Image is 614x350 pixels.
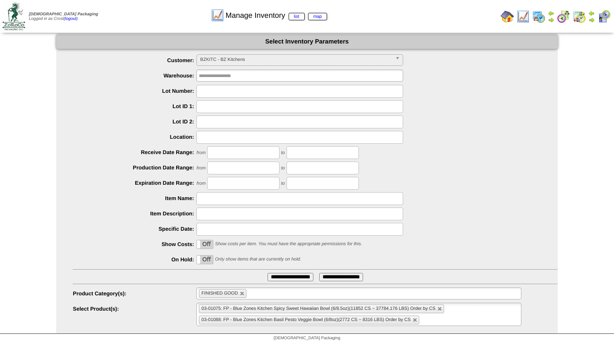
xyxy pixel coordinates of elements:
[197,256,213,264] label: Off
[73,195,196,201] label: Item Name:
[597,10,611,23] img: calendarcustomer.gif
[516,10,530,23] img: line_graph.gif
[573,10,586,23] img: calendarinout.gif
[588,17,595,23] img: arrowright.gif
[200,55,392,65] span: BZKITC - BZ Kitchens
[226,11,327,20] span: Manage Inventory
[274,336,340,340] span: [DEMOGRAPHIC_DATA] Packaging
[73,256,196,263] label: On Hold:
[557,10,570,23] img: calendarblend.gif
[289,13,305,20] a: list
[532,10,545,23] img: calendarprod.gif
[215,241,362,246] span: Show costs per item. You must have the appropriate permissions for this.
[29,12,98,21] span: Logged in as Crost
[73,134,196,140] label: Location:
[281,150,285,155] span: to
[73,290,196,297] label: Product Category(s):
[29,12,98,17] span: [DEMOGRAPHIC_DATA] Packaging
[548,17,554,23] img: arrowright.gif
[197,240,213,249] label: Off
[73,149,196,155] label: Receive Date Range:
[201,291,238,296] span: FINISHED GOOD
[73,164,196,171] label: Production Date Range:
[73,180,196,186] label: Expiration Date Range:
[196,181,205,186] span: from
[73,210,196,217] label: Item Description:
[73,118,196,125] label: Lot ID 2:
[56,34,557,49] div: Select Inventory Parameters
[215,257,301,262] span: Only show items that are currently on hold.
[196,255,213,264] div: OnOff
[281,166,285,171] span: to
[281,181,285,186] span: to
[73,306,196,312] label: Select Product(s):
[73,72,196,79] label: Warehouse:
[196,240,213,249] div: OnOff
[73,103,196,109] label: Lot ID 1:
[73,57,196,63] label: Customer:
[73,88,196,94] label: Lot Number:
[308,13,327,20] a: map
[201,317,411,322] span: 03-01088: FP - Blue Zones Kitchen Basil Pesto Veggie Bowl (6/8oz)(2772 CS ~ 8316 LBS) Order by CS
[501,10,514,23] img: home.gif
[2,2,25,30] img: zoroco-logo-small.webp
[196,166,205,171] span: from
[211,9,224,22] img: line_graph.gif
[548,10,554,17] img: arrowleft.gif
[64,17,78,21] a: (logout)
[73,226,196,232] label: Specific Date:
[73,241,196,247] label: Show Costs:
[201,306,435,311] span: 03-01075: FP - Blue Zones Kitchen Spicy Sweet Hawaiian Bowl (6/8.5oz)(11852 CS ~ 37784.176 LBS) O...
[588,10,595,17] img: arrowleft.gif
[196,150,205,155] span: from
